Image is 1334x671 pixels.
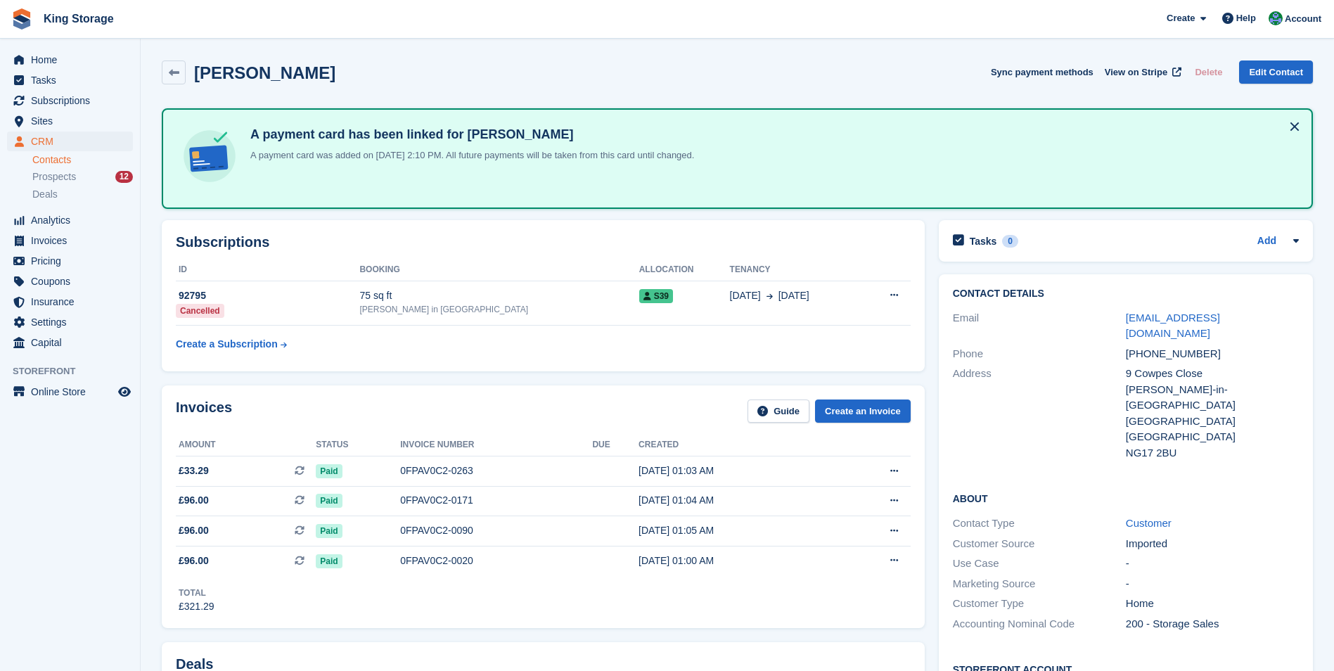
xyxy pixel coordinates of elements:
[31,70,115,90] span: Tasks
[1167,11,1195,25] span: Create
[1126,576,1299,592] div: -
[970,235,997,248] h2: Tasks
[316,494,342,508] span: Paid
[359,303,639,316] div: [PERSON_NAME] in [GEOGRAPHIC_DATA]
[1257,234,1276,250] a: Add
[316,524,342,538] span: Paid
[31,382,115,402] span: Online Store
[7,312,133,332] a: menu
[245,148,694,162] p: A payment card was added on [DATE] 2:10 PM. All future payments will be taken from this card unti...
[180,127,239,186] img: card-linked-ebf98d0992dc2aeb22e95c0e3c79077019eb2392cfd83c6a337811c24bc77127.svg
[1126,366,1299,382] div: 9 Cowpes Close
[316,554,342,568] span: Paid
[1126,445,1299,461] div: NG17 2BU
[176,337,278,352] div: Create a Subscription
[7,251,133,271] a: menu
[7,132,133,151] a: menu
[31,132,115,151] span: CRM
[179,464,209,478] span: £33.29
[176,400,232,423] h2: Invoices
[194,63,335,82] h2: [PERSON_NAME]
[7,50,133,70] a: menu
[1269,11,1283,25] img: John King
[31,292,115,312] span: Insurance
[316,434,400,456] th: Status
[400,493,592,508] div: 0FPAV0C2-0171
[245,127,694,143] h4: A payment card has been linked for [PERSON_NAME]
[7,111,133,131] a: menu
[639,259,730,281] th: Allocation
[7,91,133,110] a: menu
[953,616,1126,632] div: Accounting Nominal Code
[7,70,133,90] a: menu
[176,288,359,303] div: 92795
[179,554,209,568] span: £96.00
[639,554,834,568] div: [DATE] 01:00 AM
[1126,414,1299,430] div: [GEOGRAPHIC_DATA]
[953,346,1126,362] div: Phone
[953,288,1299,300] h2: Contact Details
[778,288,809,303] span: [DATE]
[13,364,140,378] span: Storefront
[31,312,115,332] span: Settings
[953,491,1299,505] h2: About
[359,288,639,303] div: 75 sq ft
[179,493,209,508] span: £96.00
[953,576,1126,592] div: Marketing Source
[953,516,1126,532] div: Contact Type
[31,91,115,110] span: Subscriptions
[11,8,32,30] img: stora-icon-8386f47178a22dfd0bd8f6a31ec36ba5ce8667c1dd55bd0f319d3a0aa187defe.svg
[400,554,592,568] div: 0FPAV0C2-0020
[639,464,834,478] div: [DATE] 01:03 AM
[730,259,862,281] th: Tenancy
[31,50,115,70] span: Home
[31,271,115,291] span: Coupons
[730,288,761,303] span: [DATE]
[1126,556,1299,572] div: -
[1126,596,1299,612] div: Home
[32,170,76,184] span: Prospects
[1239,60,1313,84] a: Edit Contact
[7,210,133,230] a: menu
[1126,517,1172,529] a: Customer
[176,434,316,456] th: Amount
[176,259,359,281] th: ID
[31,251,115,271] span: Pricing
[1189,60,1228,84] button: Delete
[639,493,834,508] div: [DATE] 01:04 AM
[316,464,342,478] span: Paid
[400,523,592,538] div: 0FPAV0C2-0090
[639,289,673,303] span: S39
[176,234,911,250] h2: Subscriptions
[815,400,911,423] a: Create an Invoice
[1126,616,1299,632] div: 200 - Storage Sales
[1285,12,1321,26] span: Account
[953,556,1126,572] div: Use Case
[1126,536,1299,552] div: Imported
[7,382,133,402] a: menu
[115,171,133,183] div: 12
[32,188,58,201] span: Deals
[31,210,115,230] span: Analytics
[176,304,224,318] div: Cancelled
[31,231,115,250] span: Invoices
[179,523,209,538] span: £96.00
[7,333,133,352] a: menu
[400,464,592,478] div: 0FPAV0C2-0263
[32,153,133,167] a: Contacts
[359,259,639,281] th: Booking
[953,596,1126,612] div: Customer Type
[179,587,214,599] div: Total
[1126,312,1220,340] a: [EMAIL_ADDRESS][DOMAIN_NAME]
[639,523,834,538] div: [DATE] 01:05 AM
[31,333,115,352] span: Capital
[1002,235,1018,248] div: 0
[1126,382,1299,414] div: [PERSON_NAME]-in-[GEOGRAPHIC_DATA]
[953,310,1126,342] div: Email
[400,434,592,456] th: Invoice number
[1126,346,1299,362] div: [PHONE_NUMBER]
[1105,65,1167,79] span: View on Stripe
[7,271,133,291] a: menu
[32,187,133,202] a: Deals
[953,366,1126,461] div: Address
